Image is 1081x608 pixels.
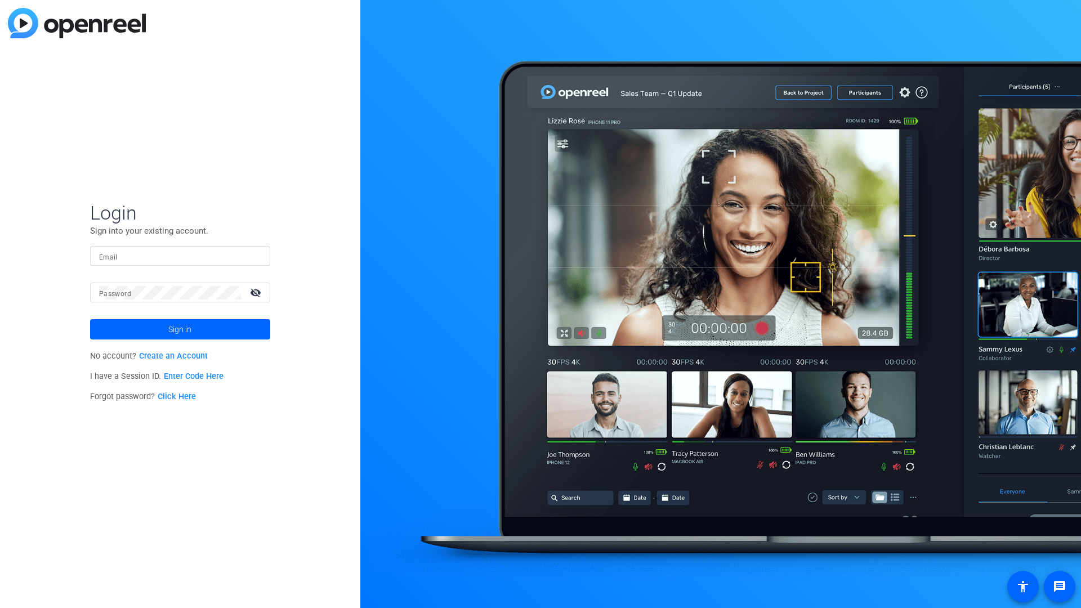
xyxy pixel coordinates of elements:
button: Sign in [90,319,270,339]
mat-label: Email [99,253,118,261]
img: blue-gradient.svg [8,8,146,38]
span: Forgot password? [90,392,196,401]
a: Click Here [158,392,196,401]
a: Enter Code Here [164,372,224,381]
span: Login [90,201,270,225]
mat-icon: accessibility [1016,580,1030,593]
mat-icon: message [1053,580,1066,593]
input: Enter Email Address [99,249,261,263]
mat-icon: visibility_off [243,284,270,301]
span: I have a Session ID. [90,372,224,381]
a: Create an Account [139,351,208,361]
p: Sign into your existing account. [90,225,270,237]
mat-label: Password [99,290,131,298]
span: Sign in [168,315,191,343]
span: No account? [90,351,208,361]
